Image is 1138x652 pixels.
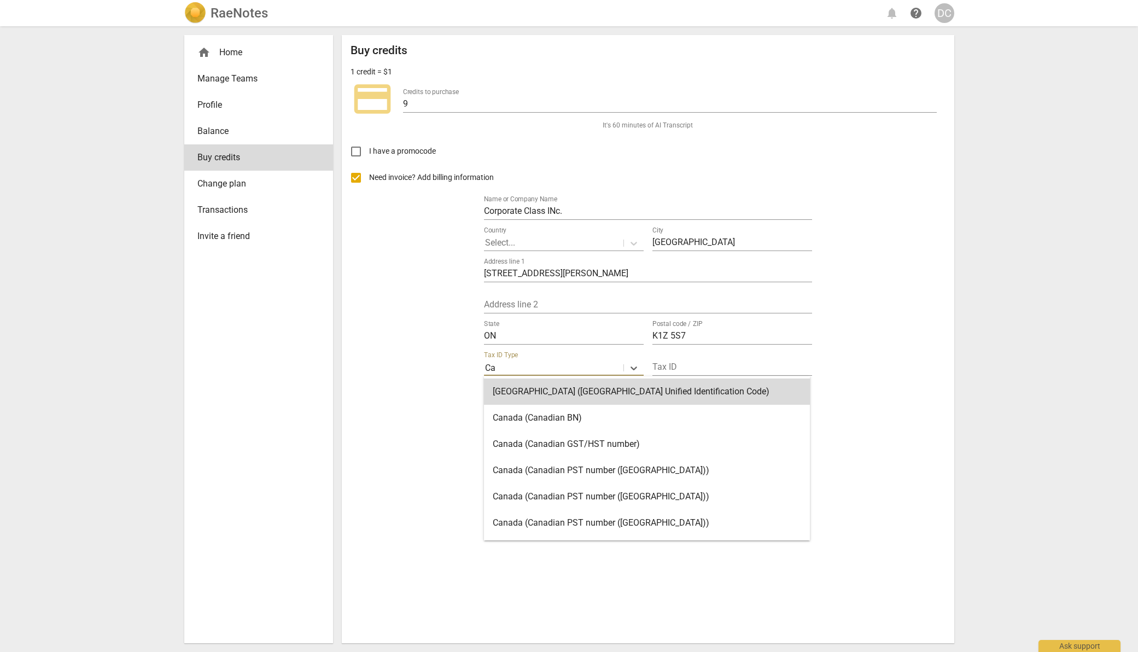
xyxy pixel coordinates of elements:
[484,196,557,202] label: Name or Company Name
[184,2,206,24] img: Logo
[652,321,703,327] label: Postal code / ZIP
[351,77,394,121] span: credit_card
[197,46,211,59] span: home
[484,457,810,484] div: Canada (Canadian PST number ([GEOGRAPHIC_DATA]))
[351,66,392,78] p: 1 credit = $1
[184,197,333,223] a: Transactions
[484,510,810,536] div: Canada (Canadian PST number ([GEOGRAPHIC_DATA]))
[197,151,311,164] span: Buy credits
[403,89,459,95] label: Credits to purchase
[369,145,436,157] span: I have a promocode
[184,223,333,249] a: Invite a friend
[197,46,311,59] div: Home
[906,3,926,23] a: Help
[197,230,311,243] span: Invite a friend
[197,203,311,217] span: Transactions
[603,121,693,130] span: It's 60 minutes of AI Transcript
[484,227,506,234] label: Country
[484,405,810,431] div: Canada (Canadian BN)
[484,484,810,510] div: Canada (Canadian PST number ([GEOGRAPHIC_DATA]))
[351,44,407,57] h2: Buy credits
[211,5,268,21] h2: RaeNotes
[184,144,333,171] a: Buy credits
[184,171,333,197] a: Change plan
[184,118,333,144] a: Balance
[184,39,333,66] div: Home
[485,236,515,249] p: Select...
[184,2,268,24] a: LogoRaeNotes
[184,92,333,118] a: Profile
[369,172,495,183] span: Need invoice? Add billing information
[484,321,499,327] label: State
[484,431,810,457] div: Canada (Canadian GST/HST number)
[197,125,311,138] span: Balance
[1038,640,1121,652] div: Ask support
[484,352,518,358] label: Tax ID Type
[197,72,311,85] span: Manage Teams
[197,98,311,112] span: Profile
[484,379,810,405] div: [GEOGRAPHIC_DATA] ([GEOGRAPHIC_DATA] Unified Identification Code)
[184,66,333,92] a: Manage Teams
[909,7,923,20] span: help
[484,258,524,265] label: Address line 1
[197,177,311,190] span: Change plan
[652,227,663,234] label: City
[484,536,810,562] div: Canada (Canadian QST number ([GEOGRAPHIC_DATA]))
[935,3,954,23] button: DC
